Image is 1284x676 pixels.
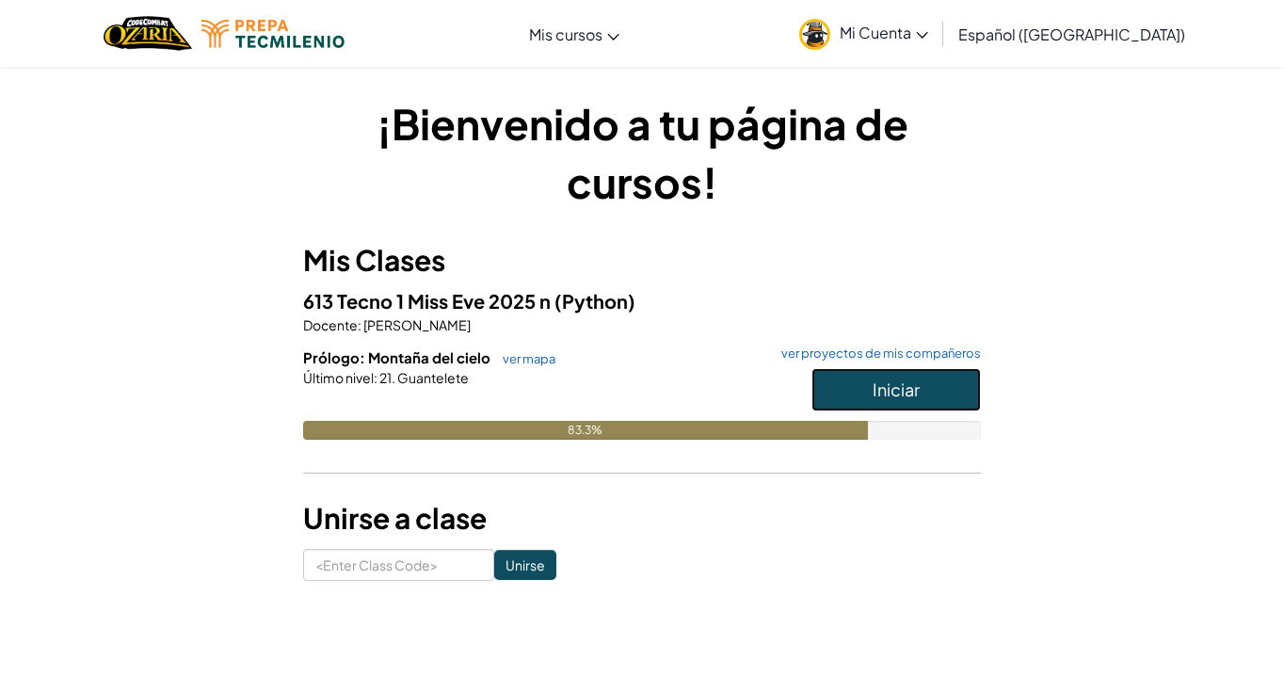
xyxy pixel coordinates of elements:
div: 83.3% [303,421,868,440]
span: 21. [377,369,395,386]
a: Ozaria by CodeCombat logo [104,14,191,53]
span: : [374,369,377,386]
span: (Python) [554,289,635,313]
span: Guantelete [395,369,469,386]
a: Mis cursos [520,8,629,59]
span: Iniciar [873,378,920,400]
a: ver proyectos de mis compañeros [772,347,981,360]
img: Home [104,14,191,53]
img: Tecmilenio logo [201,20,345,48]
span: : [358,316,361,333]
span: Mis cursos [529,24,602,44]
img: avatar [799,19,830,50]
span: Español ([GEOGRAPHIC_DATA]) [958,24,1185,44]
h1: ¡Bienvenido a tu página de cursos! [303,94,981,211]
span: [PERSON_NAME] [361,316,471,333]
button: Iniciar [811,368,981,411]
input: <Enter Class Code> [303,549,494,581]
a: Español ([GEOGRAPHIC_DATA]) [949,8,1195,59]
span: Último nivel [303,369,374,386]
span: Mi Cuenta [840,23,928,42]
h3: Mis Clases [303,239,981,282]
span: Prólogo: Montaña del cielo [303,348,493,366]
a: ver mapa [493,351,555,366]
span: Docente [303,316,358,333]
span: 613 Tecno 1 Miss Eve 2025 n [303,289,554,313]
h3: Unirse a clase [303,497,981,539]
a: Mi Cuenta [790,4,938,63]
input: Unirse [494,550,556,580]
